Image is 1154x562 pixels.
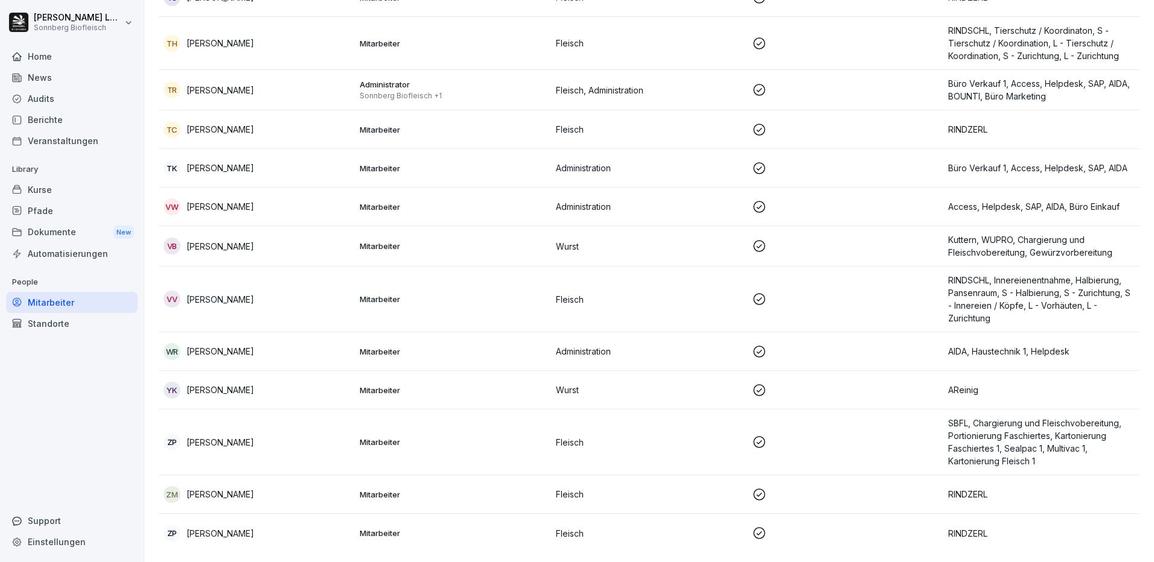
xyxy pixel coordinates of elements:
[6,200,138,221] a: Pfade
[186,123,254,136] p: [PERSON_NAME]
[556,240,742,253] p: Wurst
[164,434,180,450] div: ZP
[34,13,122,23] p: [PERSON_NAME] Lumetsberger
[360,489,546,500] p: Mitarbeiter
[34,24,122,32] p: Sonnberg Biofleisch
[186,84,254,96] p: [PERSON_NAME]
[948,527,1135,540] p: RINDZERL
[164,160,180,177] div: TK
[556,488,742,500] p: Fleisch
[6,510,138,531] div: Support
[556,436,742,449] p: Fleisch
[164,525,180,541] div: ZP
[360,79,546,90] p: Administrator
[360,91,546,101] p: Sonnberg Biofleisch +1
[6,179,138,200] a: Kurse
[556,293,742,306] p: Fleisch
[948,123,1135,136] p: RINDZERL
[164,81,180,98] div: TR
[360,201,546,212] p: Mitarbeiter
[186,293,254,306] p: [PERSON_NAME]
[948,345,1135,358] p: AIDA, Haustechnik 1, Helpdesk
[113,226,134,239] div: New
[6,273,138,292] p: People
[164,291,180,308] div: VV
[164,343,180,360] div: WR
[6,221,138,244] a: DokumenteNew
[6,88,138,109] a: Audits
[6,531,138,552] a: Einstellungen
[556,84,742,96] p: Fleisch, Administration
[186,162,254,174] p: [PERSON_NAME]
[164,35,180,52] div: TH
[360,528,546,538] p: Mitarbeiter
[164,198,180,215] div: VW
[556,527,742,540] p: Fleisch
[186,384,254,396] p: [PERSON_NAME]
[164,486,180,503] div: ZM
[186,240,254,253] p: [PERSON_NAME]
[6,292,138,313] a: Mitarbeiter
[948,274,1135,324] p: RINDSCHL, Innereienentnahme, Halbierung, Pansenraum, S - Halbierung, S - Zurichtung, S - Innereie...
[360,124,546,135] p: Mitarbeiter
[164,121,180,138] div: TC
[360,346,546,357] p: Mitarbeiter
[948,488,1135,500] p: RINDZERL
[186,488,254,500] p: [PERSON_NAME]
[948,417,1135,467] p: SBFL, Chargierung und Fleischvobereitung, Portionierung Faschiertes, Kartonierung Faschiertes 1, ...
[556,345,742,358] p: Administration
[6,67,138,88] a: News
[360,241,546,251] p: Mitarbeiter
[948,162,1135,174] p: Büro Verkauf 1, Access, Helpdesk, SAP, AIDA
[186,345,254,358] p: [PERSON_NAME]
[6,160,138,179] p: Library
[6,313,138,334] a: Standorte
[186,436,254,449] p: [PERSON_NAME]
[186,527,254,540] p: [PERSON_NAME]
[556,37,742,49] p: Fleisch
[360,437,546,447] p: Mitarbeiter
[164,238,180,254] div: VB
[360,294,546,305] p: Mitarbeiter
[6,46,138,67] a: Home
[186,200,254,213] p: [PERSON_NAME]
[164,382,180,399] div: YK
[948,24,1135,62] p: RINDSCHL, Tierschutz / Koordinaton, S -Tierschutz / Koordination, L - Tierschutz / Koordination, ...
[6,109,138,130] a: Berichte
[360,38,546,49] p: Mitarbeiter
[948,200,1135,213] p: Access, Helpdesk, SAP, AIDA, Büro Einkauf
[556,162,742,174] p: Administration
[6,130,138,151] a: Veranstaltungen
[186,37,254,49] p: [PERSON_NAME]
[556,123,742,136] p: Fleisch
[360,385,546,396] p: Mitarbeiter
[948,77,1135,103] p: Büro Verkauf 1, Access, Helpdesk, SAP, AIDA, BOUNTI, Büro Marketing
[948,233,1135,259] p: Kuttern, WUPRO, Chargierung und Fleischvobereitung, Gewürzvorbereitung
[6,221,138,244] div: Dokumente
[360,163,546,174] p: Mitarbeiter
[6,243,138,264] a: Automatisierungen
[948,384,1135,396] p: AReinig
[556,384,742,396] p: Wurst
[556,200,742,213] p: Administration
